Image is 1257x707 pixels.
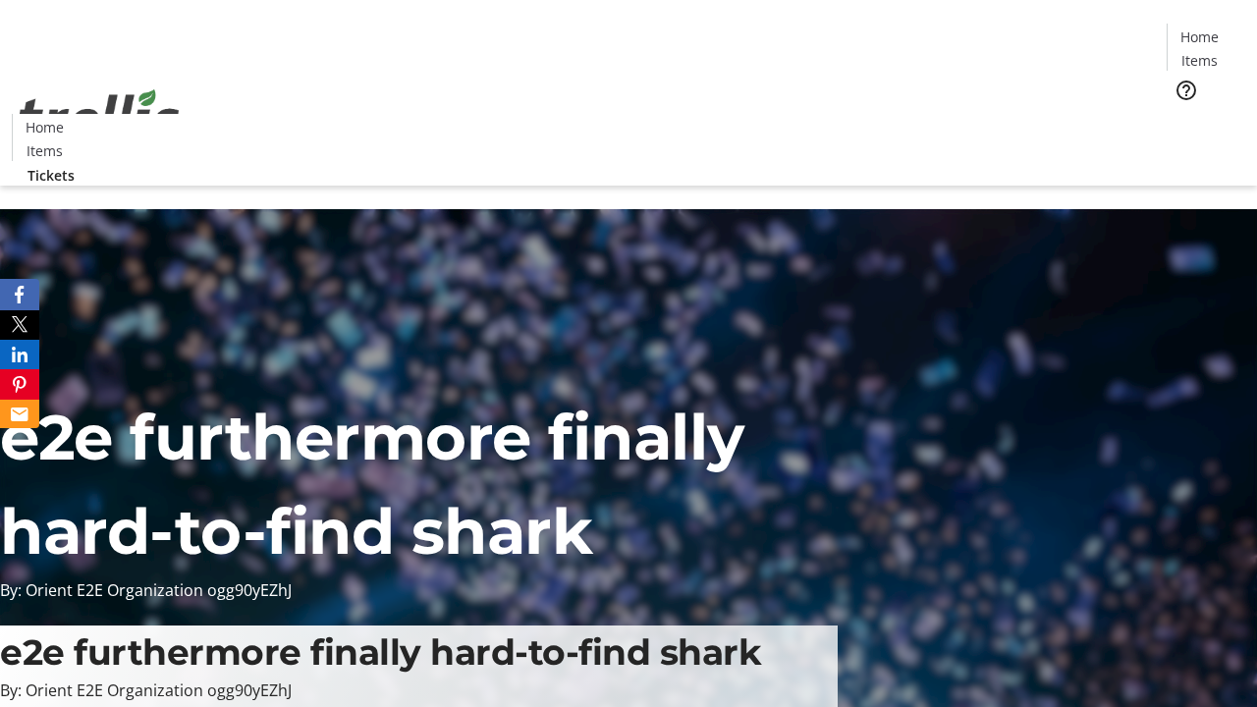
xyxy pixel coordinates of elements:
[1181,50,1218,71] span: Items
[13,117,76,137] a: Home
[1167,114,1245,135] a: Tickets
[12,68,187,166] img: Orient E2E Organization ogg90yEZhJ's Logo
[12,165,90,186] a: Tickets
[27,165,75,186] span: Tickets
[26,117,64,137] span: Home
[27,140,63,161] span: Items
[1168,50,1230,71] a: Items
[1167,71,1206,110] button: Help
[1168,27,1230,47] a: Home
[1180,27,1219,47] span: Home
[1182,114,1230,135] span: Tickets
[13,140,76,161] a: Items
